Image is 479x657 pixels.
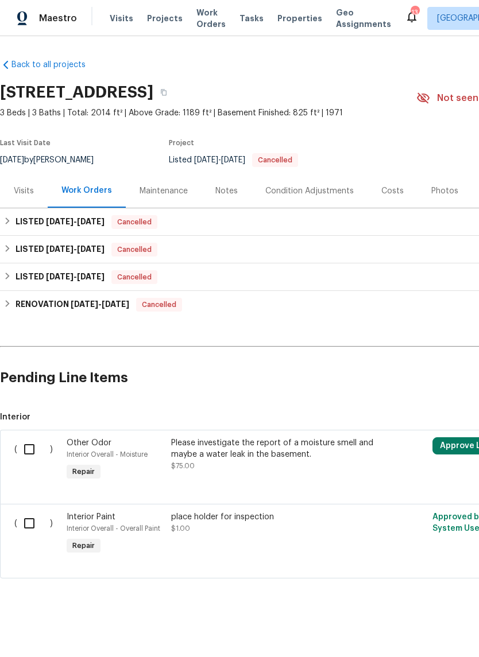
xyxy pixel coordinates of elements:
[11,508,63,561] div: ( )
[11,434,63,487] div: ( )
[16,270,105,284] h6: LISTED
[102,300,129,308] span: [DATE]
[77,273,105,281] span: [DATE]
[113,216,156,228] span: Cancelled
[253,157,297,164] span: Cancelled
[277,13,322,24] span: Properties
[67,513,115,521] span: Interior Paint
[46,245,105,253] span: -
[411,7,419,18] div: 13
[171,525,190,532] span: $1.00
[67,439,111,447] span: Other Odor
[113,244,156,255] span: Cancelled
[16,215,105,229] h6: LISTED
[46,273,74,281] span: [DATE]
[39,13,77,24] span: Maestro
[67,525,160,532] span: Interior Overall - Overall Paint
[16,243,105,256] h6: LISTED
[46,245,74,253] span: [DATE]
[194,156,218,164] span: [DATE]
[68,540,99,551] span: Repair
[46,217,105,226] span: -
[77,217,105,226] span: [DATE]
[46,273,105,281] span: -
[137,299,181,310] span: Cancelled
[113,271,156,283] span: Cancelled
[110,13,133,24] span: Visits
[265,185,354,197] div: Condition Adjustments
[153,82,174,103] button: Copy Address
[336,7,391,30] span: Geo Assignments
[239,14,264,22] span: Tasks
[14,185,34,197] div: Visits
[381,185,404,197] div: Costs
[68,466,99,477] span: Repair
[171,437,373,460] div: Please investigate the report of a moisture smell and maybe a water leak in the basement.
[67,451,148,458] span: Interior Overall - Moisture
[215,185,238,197] div: Notes
[169,139,194,146] span: Project
[61,185,112,196] div: Work Orders
[196,7,226,30] span: Work Orders
[71,300,129,308] span: -
[71,300,98,308] span: [DATE]
[147,13,183,24] span: Projects
[16,298,129,312] h6: RENOVATION
[171,511,373,523] div: place holder for inspection
[171,462,195,469] span: $75.00
[221,156,245,164] span: [DATE]
[140,185,188,197] div: Maintenance
[169,156,298,164] span: Listed
[194,156,245,164] span: -
[46,217,74,226] span: [DATE]
[431,185,458,197] div: Photos
[77,245,105,253] span: [DATE]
